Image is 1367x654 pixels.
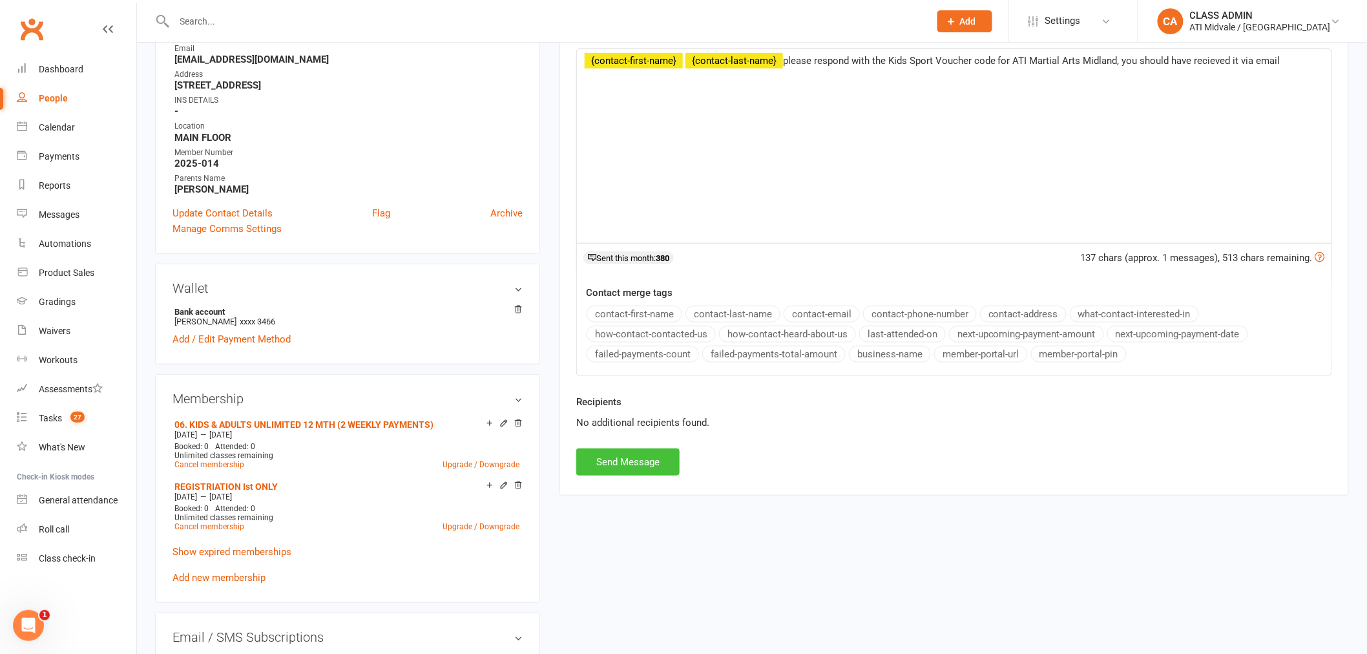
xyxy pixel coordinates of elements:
a: Roll call [17,515,136,544]
a: Manage Comms Settings [172,221,282,237]
div: Dashboard [39,64,83,74]
div: Gradings [39,297,76,307]
span: 27 [70,412,85,423]
button: Add [937,10,992,32]
a: Product Sales [17,258,136,288]
span: 1 [39,610,50,620]
span: [DATE] [209,492,232,501]
input: Search... [171,12,921,30]
div: Calendar [39,122,75,132]
a: Flag [372,206,390,221]
button: business-name [849,346,931,363]
div: Automations [39,238,91,249]
strong: - [174,105,523,117]
div: Location [174,120,523,132]
label: Recipients [576,394,621,410]
a: Automations [17,229,136,258]
a: Messages [17,200,136,229]
span: Unlimited classes remaining [174,451,273,460]
div: Tasks [39,413,62,423]
a: Workouts [17,346,136,375]
button: member-portal-pin [1031,346,1127,363]
div: Workouts [39,355,78,365]
a: Add / Edit Payment Method [172,332,291,347]
button: how-contact-contacted-us [587,326,716,343]
div: Class check-in [39,553,96,564]
div: — [171,492,523,502]
h3: Membership [172,392,523,406]
button: contact-first-name [587,306,682,322]
span: Booked: 0 [174,442,209,451]
div: 137 chars (approx. 1 messages), 513 chars remaining. [1081,250,1325,266]
div: Sent this month: [583,251,674,264]
a: Upgrade / Downgrade [443,460,519,469]
a: Archive [490,206,523,221]
span: please respond with the Kids Sport Voucher code for ATI Martial Arts Midland, you should have rec... [783,55,1280,67]
span: xxxx 3466 [240,317,275,326]
label: Contact merge tags [586,285,673,301]
div: Reports [39,180,70,191]
a: Show expired memberships [172,546,291,558]
a: Payments [17,142,136,171]
a: Update Contact Details [172,206,273,221]
div: Product Sales [39,268,94,278]
iframe: Intercom live chat [13,610,44,641]
a: Add new membership [172,572,266,584]
button: how-contact-heard-about-us [719,326,856,343]
button: contact-email [784,306,860,322]
div: People [39,93,68,103]
a: 06. KIDS & ADULTS UNLIMITED 12 MTH (2 WEEKLY PAYMENTS) [174,419,433,430]
button: contact-address [980,306,1067,322]
strong: 380 [656,253,669,263]
strong: MAIN FLOOR [174,132,523,143]
a: People [17,84,136,113]
button: what-contact-interested-in [1070,306,1199,322]
div: What's New [39,442,85,452]
button: last-attended-on [859,326,946,343]
div: — [171,430,523,440]
a: Gradings [17,288,136,317]
span: [DATE] [209,430,232,439]
div: Assessments [39,384,103,394]
div: ATI Midvale / [GEOGRAPHIC_DATA] [1190,21,1331,33]
h3: Email / SMS Subscriptions [172,630,523,644]
span: Attended: 0 [215,442,255,451]
span: [DATE] [174,492,197,501]
strong: [PERSON_NAME] [174,184,523,195]
button: member-portal-url [934,346,1028,363]
a: General attendance kiosk mode [17,486,136,515]
span: [DATE] [174,430,197,439]
button: contact-phone-number [863,306,977,322]
strong: [EMAIL_ADDRESS][DOMAIN_NAME] [174,54,523,65]
div: Address [174,69,523,81]
a: Upgrade / Downgrade [443,522,519,531]
li: [PERSON_NAME] [172,305,523,328]
a: REGISTRIATION Ist ONLY [174,481,278,492]
a: Class kiosk mode [17,544,136,573]
strong: Bank account [174,307,516,317]
a: Cancel membership [174,522,244,531]
a: Tasks 27 [17,404,136,433]
strong: 2025-014 [174,158,523,169]
a: Cancel membership [174,460,244,469]
div: Payments [39,151,79,162]
div: CLASS ADMIN [1190,10,1331,21]
a: Assessments [17,375,136,404]
a: Calendar [17,113,136,142]
span: Add [960,16,976,26]
div: Member Number [174,147,523,159]
span: Settings [1045,6,1081,36]
div: Parents Name [174,173,523,185]
div: INS DETAILS [174,94,523,107]
a: Reports [17,171,136,200]
button: failed-payments-count [587,346,699,363]
button: next-upcoming-payment-amount [949,326,1104,343]
h3: Wallet [172,281,523,295]
a: What's New [17,433,136,462]
a: Dashboard [17,55,136,84]
span: Unlimited classes remaining [174,513,273,522]
div: Email [174,43,523,55]
div: No additional recipients found. [576,415,1332,430]
div: Messages [39,209,79,220]
div: General attendance [39,495,118,505]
